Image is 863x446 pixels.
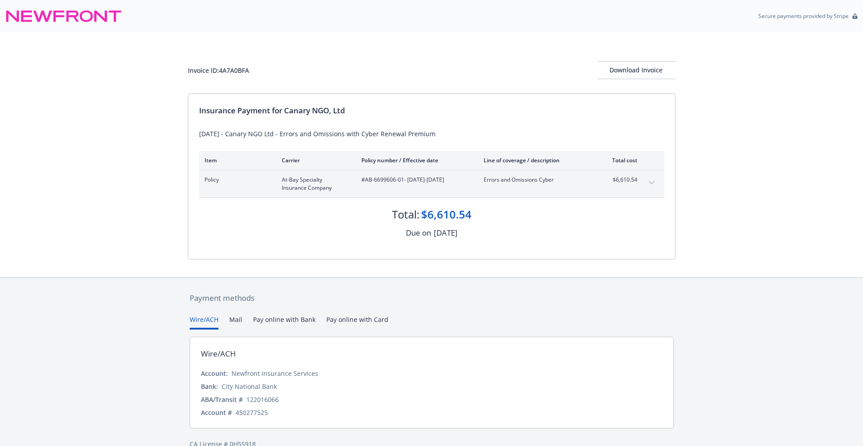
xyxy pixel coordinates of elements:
[434,227,458,239] div: [DATE]
[282,176,347,192] span: At-Bay Specialty Insurance Company
[604,156,637,164] div: Total cost
[201,348,236,360] div: Wire/ACH
[253,315,316,330] button: Pay online with Bank
[201,395,243,404] div: ABA/Transit #
[604,176,637,184] span: $6,610.54
[421,207,472,222] div: $6,610.54
[246,395,279,404] div: 122016066
[361,176,469,184] span: #AB-6699606-01 - [DATE]-[DATE]
[205,176,267,184] span: Policy
[231,369,318,378] div: Newfront Insurance Services
[190,315,218,330] button: Wire/ACH
[190,292,674,304] div: Payment methods
[188,66,249,75] div: Invoice ID: 4A7A0BFA
[199,105,664,116] div: Insurance Payment for Canary NGO, Ltd
[201,369,228,378] div: Account:
[326,315,388,330] button: Pay online with Card
[229,315,242,330] button: Mail
[222,382,277,391] div: City National Bank
[201,382,218,391] div: Bank:
[392,207,419,222] div: Total:
[406,227,431,239] div: Due on
[484,156,589,164] div: Line of coverage / description
[201,408,232,417] div: Account #
[484,176,589,184] span: Errors and Omissions Cyber
[236,408,268,417] div: 450277525
[361,156,469,164] div: Policy number / Effective date
[597,62,676,79] div: Download Invoice
[758,12,849,20] p: Secure payments provided by Stripe
[282,156,347,164] div: Carrier
[597,61,676,79] button: Download Invoice
[205,156,267,164] div: Item
[199,170,664,197] div: PolicyAt-Bay Specialty Insurance Company#AB-6699606-01- [DATE]-[DATE]Errors and Omissions Cyber$6...
[199,129,664,138] div: [DATE] - Canary NGO Ltd - Errors and Omissions with Cyber Renewal Premium
[645,176,659,190] button: expand content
